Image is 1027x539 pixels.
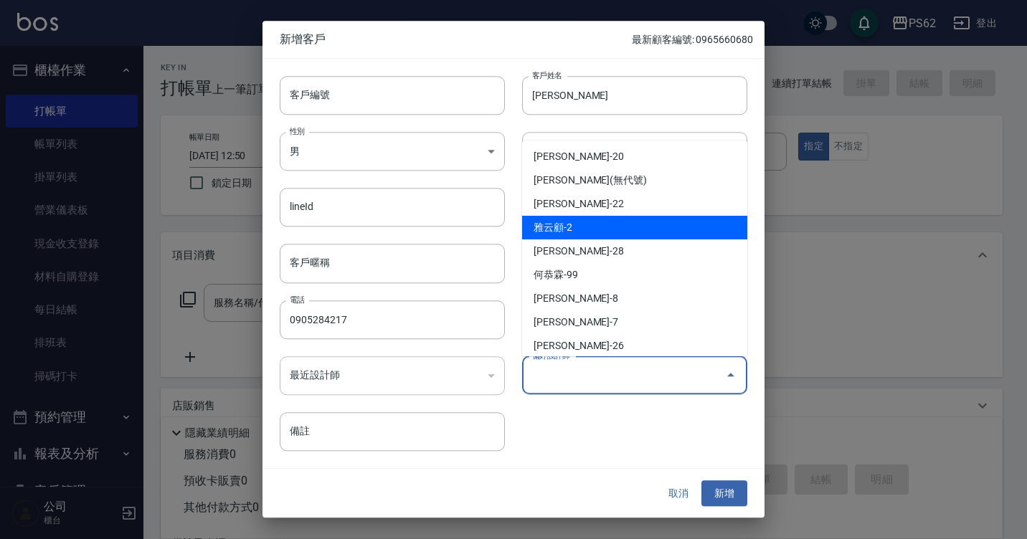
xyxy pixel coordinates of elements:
div: 男 [280,132,505,171]
li: [PERSON_NAME]-20 [522,145,747,168]
button: Close [719,364,742,387]
li: [PERSON_NAME]-7 [522,310,747,334]
li: 何恭霖-99 [522,263,747,287]
label: 客戶姓名 [532,70,562,80]
li: [PERSON_NAME]-28 [522,239,747,263]
li: 雅云顧-2 [522,216,747,239]
li: [PERSON_NAME]-8 [522,287,747,310]
label: 偏好設計師 [532,350,569,361]
li: [PERSON_NAME](無代號) [522,168,747,192]
li: [PERSON_NAME]-22 [522,192,747,216]
label: 性別 [290,125,305,136]
span: 新增客戶 [280,32,632,47]
p: 最新顧客編號: 0965660680 [632,32,753,47]
button: 取消 [656,480,701,507]
label: 電話 [290,294,305,305]
li: [PERSON_NAME]-26 [522,334,747,358]
button: 新增 [701,480,747,507]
